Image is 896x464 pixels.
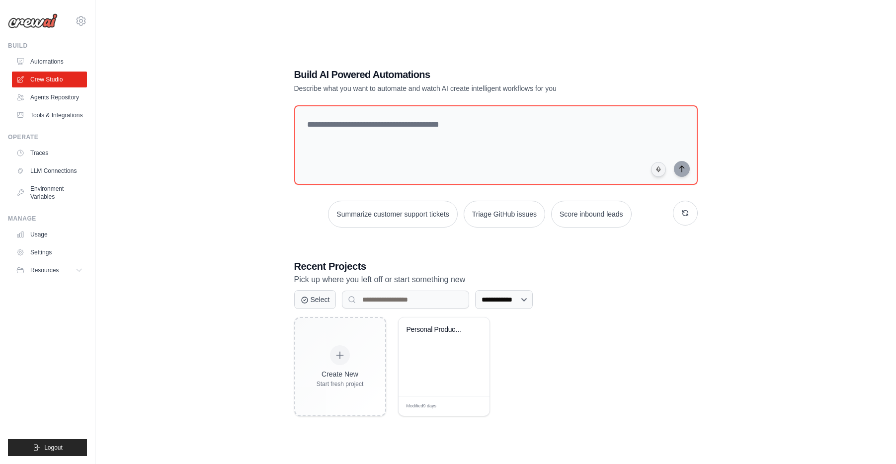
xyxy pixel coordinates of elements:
[294,83,628,93] p: Describe what you want to automate and watch AI create intelligent workflows for you
[12,107,87,123] a: Tools & Integrations
[317,369,364,379] div: Create New
[44,444,63,452] span: Logout
[294,68,628,81] h1: Build AI Powered Automations
[30,266,59,274] span: Resources
[12,72,87,87] a: Crew Studio
[466,402,474,410] span: Edit
[407,325,467,334] div: Personal Productivity Command Center
[12,163,87,179] a: LLM Connections
[8,42,87,50] div: Build
[12,145,87,161] a: Traces
[12,262,87,278] button: Resources
[12,227,87,242] a: Usage
[464,201,545,228] button: Triage GitHub issues
[12,54,87,70] a: Automations
[294,273,698,286] p: Pick up where you left off or start something new
[294,290,336,309] button: Select
[8,439,87,456] button: Logout
[294,259,698,273] h3: Recent Projects
[651,162,666,177] button: Click to speak your automation idea
[8,215,87,223] div: Manage
[317,380,364,388] div: Start fresh project
[328,201,457,228] button: Summarize customer support tickets
[551,201,632,228] button: Score inbound leads
[12,89,87,105] a: Agents Repository
[12,181,87,205] a: Environment Variables
[673,201,698,226] button: Get new suggestions
[8,13,58,28] img: Logo
[8,133,87,141] div: Operate
[12,244,87,260] a: Settings
[407,403,437,410] span: Modified 9 days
